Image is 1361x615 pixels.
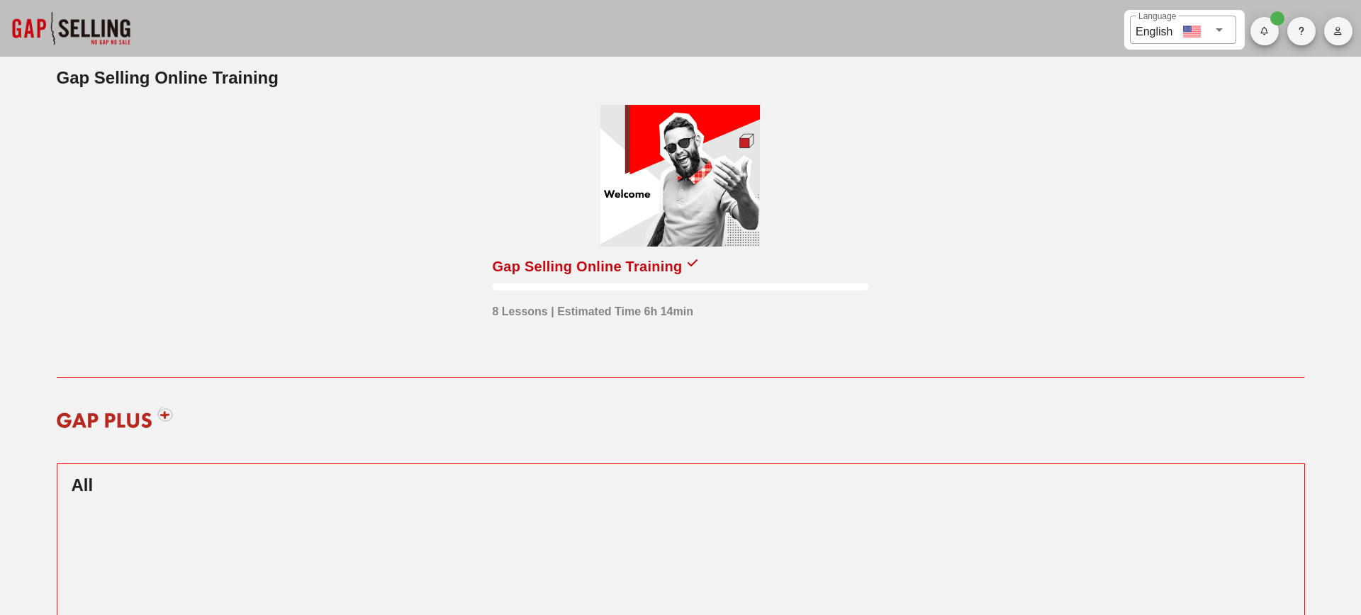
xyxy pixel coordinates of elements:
div: 8 Lessons | Estimated Time 6h 14min [493,296,693,320]
h2: Gap Selling Online Training [57,65,1305,91]
div: LanguageEnglish [1130,16,1236,44]
div: Gap Selling Online Training [493,255,683,278]
h2: All [72,473,1290,498]
span: Badge [1270,11,1284,26]
div: English [1136,20,1172,40]
img: gap-plus-logo-red.svg [47,396,183,439]
label: Language [1138,11,1176,22]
